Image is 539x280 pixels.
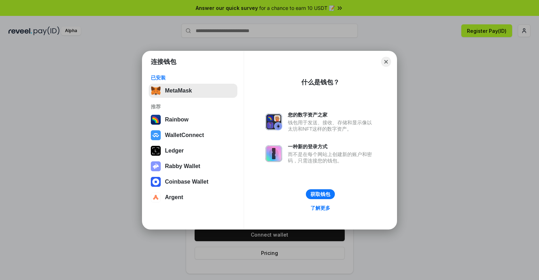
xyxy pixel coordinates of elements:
div: Coinbase Wallet [165,179,208,185]
button: Coinbase Wallet [149,175,237,189]
img: svg+xml,%3Csvg%20width%3D%2228%22%20height%3D%2228%22%20viewBox%3D%220%200%2028%2028%22%20fill%3D... [151,192,161,202]
img: svg+xml,%3Csvg%20fill%3D%22none%22%20height%3D%2233%22%20viewBox%3D%220%200%2035%2033%22%20width%... [151,86,161,96]
button: MetaMask [149,84,237,98]
button: Close [381,57,391,67]
img: svg+xml,%3Csvg%20xmlns%3D%22http%3A%2F%2Fwww.w3.org%2F2000%2Fsvg%22%20fill%3D%22none%22%20viewBox... [265,145,282,162]
button: Argent [149,190,237,204]
div: 您的数字资产之家 [288,112,375,118]
img: svg+xml,%3Csvg%20width%3D%22120%22%20height%3D%22120%22%20viewBox%3D%220%200%20120%20120%22%20fil... [151,115,161,125]
button: Ledger [149,144,237,158]
div: WalletConnect [165,132,204,138]
div: 已安装 [151,75,235,81]
h1: 连接钱包 [151,58,176,66]
img: svg+xml,%3Csvg%20width%3D%2228%22%20height%3D%2228%22%20viewBox%3D%220%200%2028%2028%22%20fill%3D... [151,130,161,140]
img: svg+xml,%3Csvg%20xmlns%3D%22http%3A%2F%2Fwww.w3.org%2F2000%2Fsvg%22%20fill%3D%22none%22%20viewBox... [265,113,282,130]
div: 了解更多 [310,205,330,211]
div: 获取钱包 [310,191,330,197]
img: svg+xml,%3Csvg%20width%3D%2228%22%20height%3D%2228%22%20viewBox%3D%220%200%2028%2028%22%20fill%3D... [151,177,161,187]
div: 推荐 [151,103,235,110]
div: Argent [165,194,183,201]
div: MetaMask [165,88,192,94]
div: Rainbow [165,117,189,123]
div: 什么是钱包？ [301,78,339,87]
button: 获取钱包 [306,189,335,199]
a: 了解更多 [306,203,334,213]
button: WalletConnect [149,128,237,142]
div: 一种新的登录方式 [288,143,375,150]
div: Rabby Wallet [165,163,200,169]
div: 钱包用于发送、接收、存储和显示像以太坊和NFT这样的数字资产。 [288,119,375,132]
div: 而不是在每个网站上创建新的账户和密码，只需连接您的钱包。 [288,151,375,164]
div: Ledger [165,148,184,154]
button: Rabby Wallet [149,159,237,173]
img: svg+xml,%3Csvg%20xmlns%3D%22http%3A%2F%2Fwww.w3.org%2F2000%2Fsvg%22%20width%3D%2228%22%20height%3... [151,146,161,156]
img: svg+xml,%3Csvg%20xmlns%3D%22http%3A%2F%2Fwww.w3.org%2F2000%2Fsvg%22%20fill%3D%22none%22%20viewBox... [151,161,161,171]
button: Rainbow [149,113,237,127]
